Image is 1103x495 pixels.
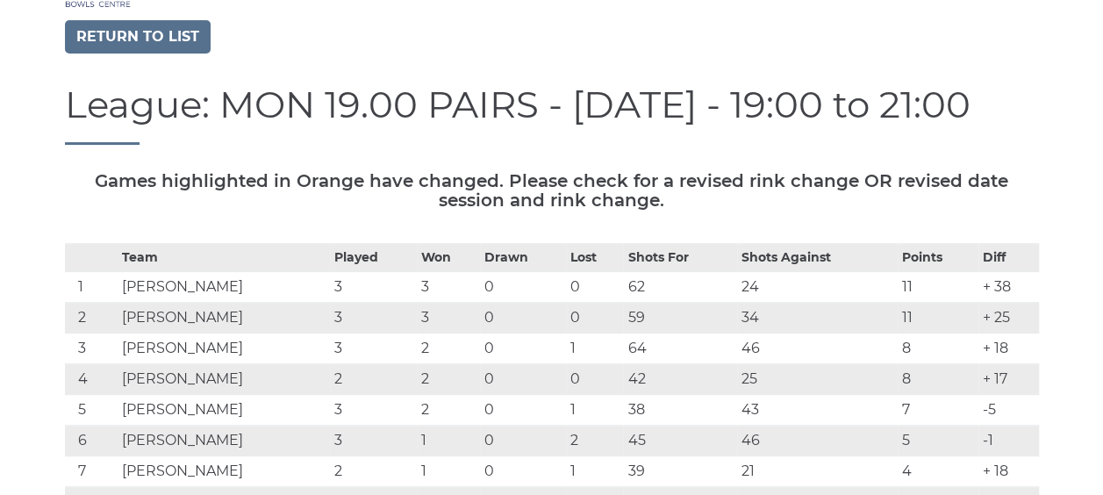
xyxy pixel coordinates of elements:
th: Team [118,244,330,272]
td: -5 [978,395,1039,426]
h1: League: MON 19.00 PAIRS - [DATE] - 19:00 to 21:00 [65,84,1039,145]
h5: Games highlighted in Orange have changed. Please check for a revised rink change OR revised date ... [65,171,1039,210]
td: 1 [417,456,480,487]
td: 3 [330,303,416,334]
td: 24 [737,272,898,303]
td: 11 [898,303,978,334]
td: 0 [566,364,623,395]
td: 4 [65,364,118,395]
td: 4 [898,456,978,487]
td: + 17 [978,364,1039,395]
td: [PERSON_NAME] [118,426,330,456]
th: Shots Against [737,244,898,272]
td: 2 [330,456,416,487]
td: 45 [623,426,736,456]
td: 7 [65,456,118,487]
td: 1 [65,272,118,303]
td: 8 [898,334,978,364]
td: 64 [623,334,736,364]
td: + 18 [978,456,1039,487]
td: 1 [566,456,623,487]
td: 3 [417,272,480,303]
th: Won [417,244,480,272]
td: 3 [330,426,416,456]
td: 3 [330,395,416,426]
td: 2 [417,364,480,395]
td: 6 [65,426,118,456]
td: [PERSON_NAME] [118,272,330,303]
td: 0 [480,426,566,456]
td: [PERSON_NAME] [118,395,330,426]
td: 0 [480,303,566,334]
td: 1 [566,334,623,364]
td: 5 [898,426,978,456]
td: 21 [737,456,898,487]
td: 0 [566,272,623,303]
td: [PERSON_NAME] [118,456,330,487]
td: 2 [417,395,480,426]
td: 0 [566,303,623,334]
td: 2 [65,303,118,334]
td: 0 [480,272,566,303]
td: 59 [623,303,736,334]
th: Drawn [480,244,566,272]
td: 46 [737,334,898,364]
td: 34 [737,303,898,334]
td: + 25 [978,303,1039,334]
a: Return to list [65,20,211,54]
td: 2 [417,334,480,364]
td: [PERSON_NAME] [118,334,330,364]
td: 2 [330,364,416,395]
td: 0 [480,334,566,364]
td: 43 [737,395,898,426]
td: 39 [623,456,736,487]
th: Diff [978,244,1039,272]
td: 3 [330,272,416,303]
td: 3 [417,303,480,334]
td: [PERSON_NAME] [118,364,330,395]
th: Points [898,244,978,272]
td: [PERSON_NAME] [118,303,330,334]
td: + 18 [978,334,1039,364]
td: 0 [480,456,566,487]
td: 1 [417,426,480,456]
td: 3 [330,334,416,364]
td: 38 [623,395,736,426]
td: 1 [566,395,623,426]
td: 46 [737,426,898,456]
td: 7 [898,395,978,426]
td: 25 [737,364,898,395]
td: 11 [898,272,978,303]
td: 62 [623,272,736,303]
td: 42 [623,364,736,395]
td: -1 [978,426,1039,456]
td: 5 [65,395,118,426]
td: 2 [566,426,623,456]
td: + 38 [978,272,1039,303]
td: 0 [480,395,566,426]
td: 0 [480,364,566,395]
th: Played [330,244,416,272]
td: 8 [898,364,978,395]
th: Shots For [623,244,736,272]
td: 3 [65,334,118,364]
th: Lost [566,244,623,272]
